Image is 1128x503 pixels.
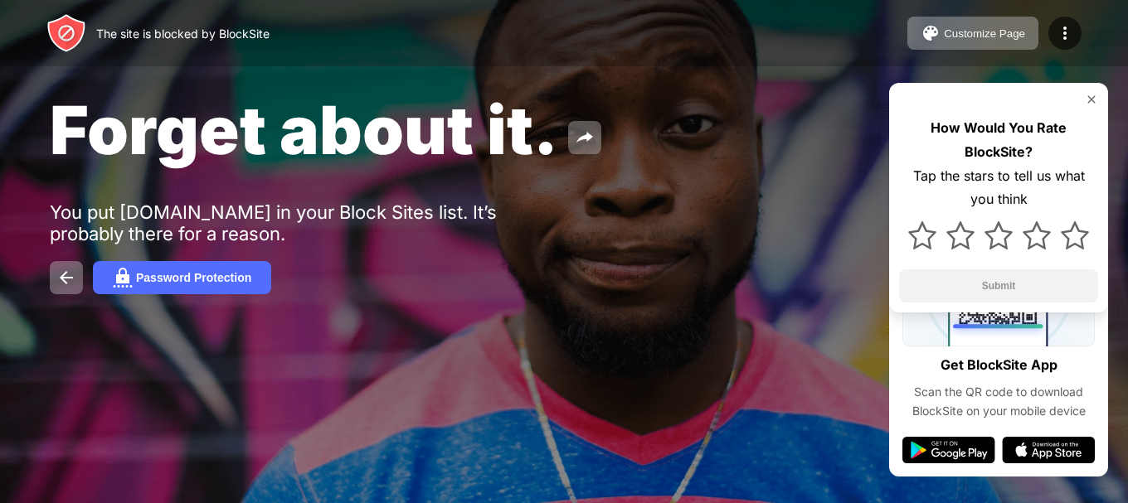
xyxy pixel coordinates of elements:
[113,268,133,288] img: password.svg
[902,437,995,463] img: google-play.svg
[1023,221,1051,249] img: star.svg
[50,89,558,170] span: Forget about it.
[899,269,1098,302] button: Submit
[985,221,1013,249] img: star.svg
[944,27,1025,40] div: Customize Page
[899,164,1098,212] div: Tap the stars to tell us what you think
[908,221,936,249] img: star.svg
[899,116,1098,164] div: How Would You Rate BlockSite?
[1055,23,1075,43] img: menu-icon.svg
[96,27,270,41] div: The site is blocked by BlockSite
[907,17,1038,50] button: Customize Page
[921,23,941,43] img: pallet.svg
[1061,221,1089,249] img: star.svg
[946,221,975,249] img: star.svg
[136,271,251,284] div: Password Protection
[575,128,595,148] img: share.svg
[1002,437,1095,463] img: app-store.svg
[1085,93,1098,106] img: rate-us-close.svg
[93,261,271,294] button: Password Protection
[46,13,86,53] img: header-logo.svg
[56,268,76,288] img: back.svg
[902,383,1095,420] div: Scan the QR code to download BlockSite on your mobile device
[50,201,562,244] div: You put [DOMAIN_NAME] in your Block Sites list. It’s probably there for a reason.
